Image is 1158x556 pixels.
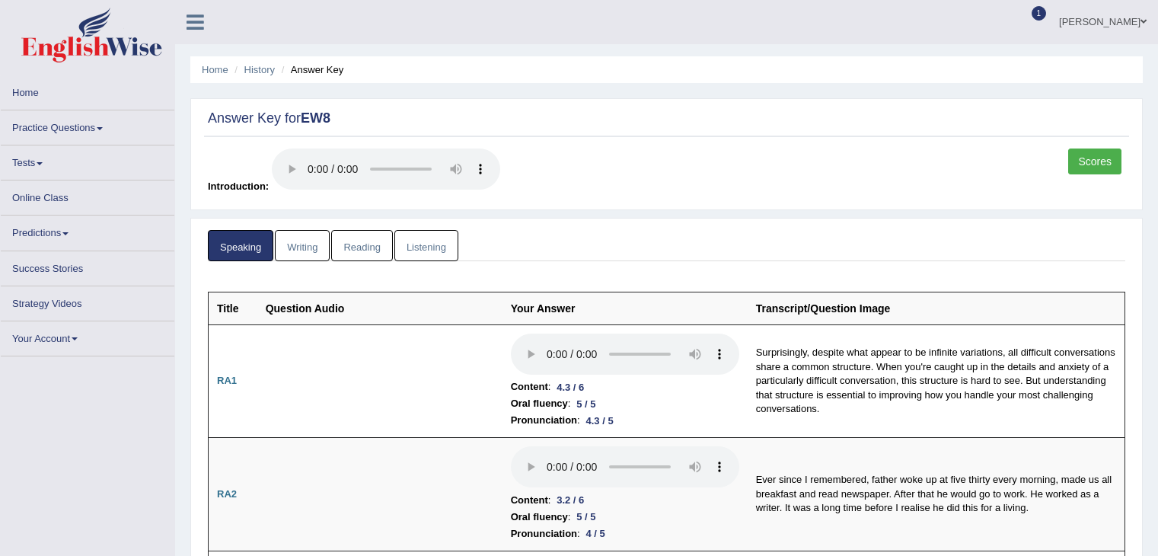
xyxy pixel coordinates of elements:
a: Home [1,75,174,105]
h2: Answer Key for [208,111,1125,126]
td: Surprisingly, despite what appear to be infinite variations, all difficult conversations share a ... [748,324,1125,438]
a: Online Class [1,181,174,210]
a: Writing [275,230,330,261]
a: Scores [1068,149,1121,174]
th: Transcript/Question Image [748,292,1125,324]
a: Practice Questions [1,110,174,140]
b: Oral fluency [511,395,568,412]
a: Listening [394,230,458,261]
li: : [511,509,739,526]
strong: EW8 [301,110,330,126]
b: Pronunciation [511,526,577,542]
a: Your Account [1,321,174,351]
li: : [511,379,739,395]
b: Content [511,492,548,509]
a: Tests [1,145,174,175]
li: : [511,526,739,542]
a: History [244,64,275,75]
td: Ever since I remembered, father woke up at five thirty every morning, made us all breakfast and r... [748,438,1125,551]
div: 5 / 5 [570,396,601,412]
b: Oral fluency [511,509,568,526]
span: 1 [1032,6,1047,21]
div: 4 / 5 [580,526,611,542]
b: Pronunciation [511,412,577,429]
span: Introduction: [208,181,269,192]
a: Home [202,64,228,75]
li: : [511,412,739,429]
div: 4.3 / 6 [550,379,590,395]
th: Your Answer [502,292,748,324]
b: Content [511,379,548,395]
th: Question Audio [257,292,502,324]
th: Title [209,292,257,324]
div: 4.3 / 5 [580,413,620,429]
a: Strategy Videos [1,286,174,316]
div: 5 / 5 [570,509,601,525]
a: Success Stories [1,251,174,281]
a: Reading [331,230,392,261]
li: : [511,395,739,412]
div: 3.2 / 6 [550,492,590,508]
li: : [511,492,739,509]
li: Answer Key [278,62,344,77]
b: RA2 [217,488,237,500]
b: RA1 [217,375,237,386]
a: Predictions [1,216,174,245]
a: Speaking [208,230,273,261]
